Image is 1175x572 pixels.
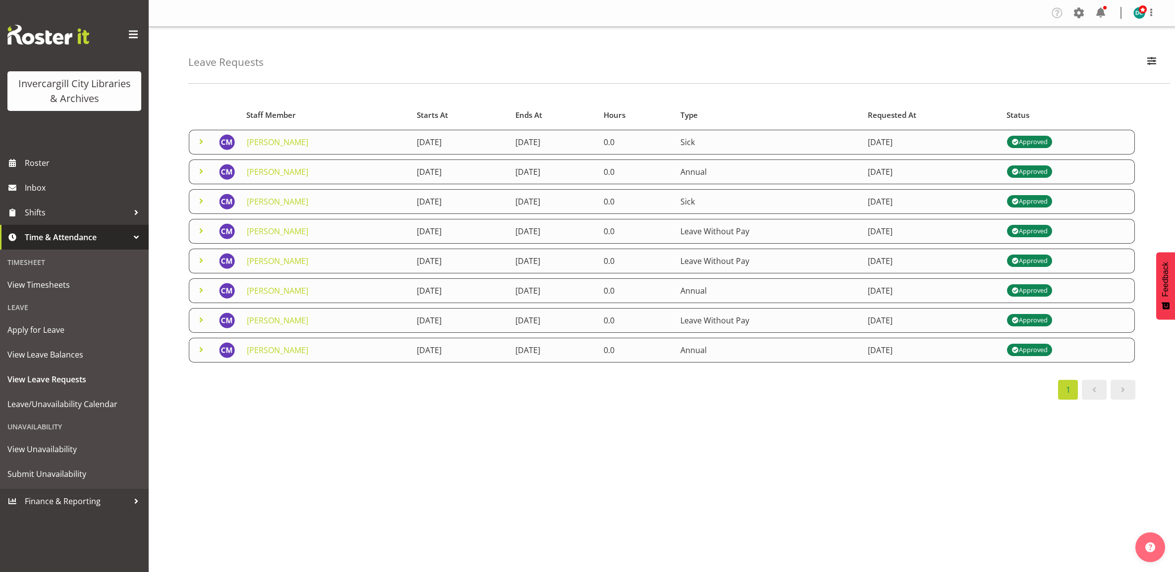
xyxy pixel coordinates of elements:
a: [PERSON_NAME] [247,196,308,207]
div: Approved [1011,166,1047,178]
div: Approved [1011,314,1047,326]
td: 0.0 [598,249,674,273]
img: chamique-mamolo11658.jpg [219,253,235,269]
a: View Timesheets [2,272,146,297]
span: Finance & Reporting [25,494,129,509]
img: Rosterit website logo [7,25,89,45]
div: Approved [1011,136,1047,148]
td: Annual [674,338,862,363]
span: Shifts [25,205,129,220]
a: View Leave Balances [2,342,146,367]
td: [DATE] [411,249,509,273]
div: Leave [2,297,146,317]
span: Inbox [25,180,144,195]
img: chamique-mamolo11658.jpg [219,164,235,180]
div: Approved [1011,344,1047,356]
div: Approved [1011,196,1047,208]
a: Submit Unavailability [2,462,146,486]
td: Leave Without Pay [674,249,862,273]
td: [DATE] [509,338,598,363]
td: [DATE] [509,278,598,303]
td: Annual [674,159,862,184]
img: donald-cunningham11616.jpg [1133,7,1145,19]
a: [PERSON_NAME] [247,256,308,266]
img: chamique-mamolo11658.jpg [219,134,235,150]
a: View Unavailability [2,437,146,462]
td: [DATE] [862,308,1001,333]
img: chamique-mamolo11658.jpg [219,312,235,328]
td: Leave Without Pay [674,308,862,333]
td: Leave Without Pay [674,219,862,244]
td: [DATE] [411,338,509,363]
td: 0.0 [598,338,674,363]
div: Timesheet [2,252,146,272]
td: [DATE] [862,338,1001,363]
td: [DATE] [862,249,1001,273]
td: 0.0 [598,189,674,214]
div: Approved [1011,255,1047,267]
td: [DATE] [509,130,598,155]
img: chamique-mamolo11658.jpg [219,342,235,358]
td: [DATE] [509,249,598,273]
span: Apply for Leave [7,322,141,337]
button: Feedback - Show survey [1156,252,1175,319]
td: 0.0 [598,159,674,184]
a: Leave/Unavailability Calendar [2,392,146,416]
td: 0.0 [598,130,674,155]
button: Filter Employees [1141,52,1162,73]
span: Feedback [1161,262,1170,297]
div: Invercargill City Libraries & Archives [17,76,131,106]
span: Starts At [417,109,448,121]
span: Roster [25,156,144,170]
a: Apply for Leave [2,317,146,342]
td: Sick [674,130,862,155]
img: chamique-mamolo11658.jpg [219,194,235,209]
td: [DATE] [862,130,1001,155]
a: [PERSON_NAME] [247,345,308,356]
img: chamique-mamolo11658.jpg [219,223,235,239]
h4: Leave Requests [188,56,264,68]
a: [PERSON_NAME] [247,137,308,148]
td: [DATE] [862,219,1001,244]
span: Submit Unavailability [7,467,141,481]
span: Hours [604,109,625,121]
td: [DATE] [411,278,509,303]
td: [DATE] [509,159,598,184]
span: View Leave Balances [7,347,141,362]
td: [DATE] [411,189,509,214]
img: help-xxl-2.png [1145,542,1155,552]
span: View Leave Requests [7,372,141,387]
div: Unavailability [2,416,146,437]
span: Requested At [868,109,916,121]
td: [DATE] [411,130,509,155]
img: chamique-mamolo11658.jpg [219,283,235,299]
span: Staff Member [246,109,296,121]
td: [DATE] [509,308,598,333]
td: 0.0 [598,219,674,244]
a: [PERSON_NAME] [247,315,308,326]
td: [DATE] [509,189,598,214]
td: 0.0 [598,278,674,303]
td: Sick [674,189,862,214]
a: [PERSON_NAME] [247,226,308,237]
a: View Leave Requests [2,367,146,392]
td: Annual [674,278,862,303]
td: [DATE] [411,219,509,244]
td: [DATE] [862,189,1001,214]
td: [DATE] [411,308,509,333]
span: View Unavailability [7,442,141,457]
td: 0.0 [598,308,674,333]
a: [PERSON_NAME] [247,166,308,177]
span: View Timesheets [7,277,141,292]
span: Leave/Unavailability Calendar [7,397,141,412]
td: [DATE] [509,219,598,244]
span: Time & Attendance [25,230,129,245]
td: [DATE] [411,159,509,184]
span: Type [680,109,698,121]
td: [DATE] [862,159,1001,184]
span: Ends At [515,109,542,121]
div: Approved [1011,225,1047,237]
td: [DATE] [862,278,1001,303]
a: [PERSON_NAME] [247,285,308,296]
span: Status [1007,109,1029,121]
